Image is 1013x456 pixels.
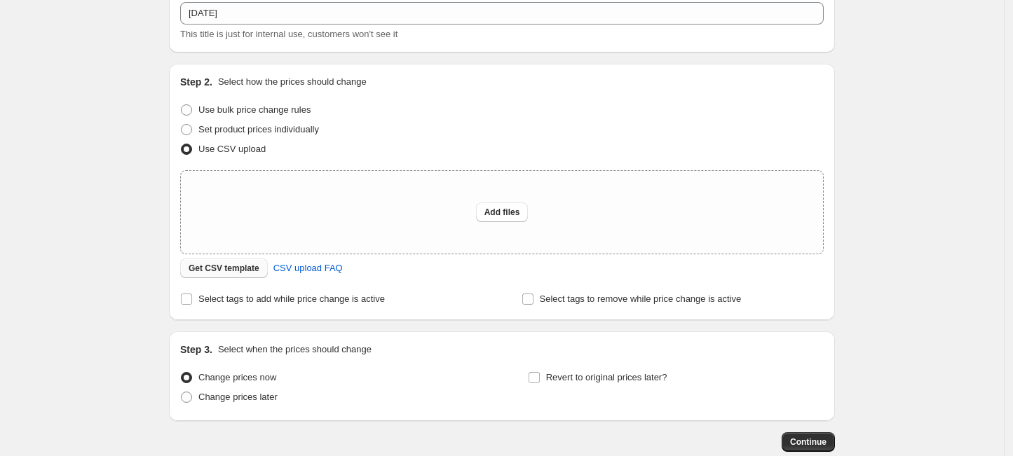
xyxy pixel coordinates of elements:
[180,343,212,357] h2: Step 3.
[218,343,372,357] p: Select when the prices should change
[180,29,397,39] span: This title is just for internal use, customers won't see it
[198,293,385,304] span: Select tags to add while price change is active
[484,207,520,218] span: Add files
[189,263,259,274] span: Get CSV template
[540,293,742,304] span: Select tags to remove while price change is active
[265,257,351,279] a: CSV upload FAQ
[180,2,824,25] input: 30% off holiday sale
[198,104,311,115] span: Use bulk price change rules
[198,124,319,134] span: Set product prices individually
[546,372,667,382] span: Revert to original prices later?
[218,75,367,89] p: Select how the prices should change
[180,75,212,89] h2: Step 2.
[198,144,266,154] span: Use CSV upload
[180,258,268,278] button: Get CSV template
[273,261,343,275] span: CSV upload FAQ
[198,392,278,402] span: Change prices later
[790,436,827,448] span: Continue
[476,202,529,222] button: Add files
[198,372,276,382] span: Change prices now
[782,432,835,452] button: Continue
